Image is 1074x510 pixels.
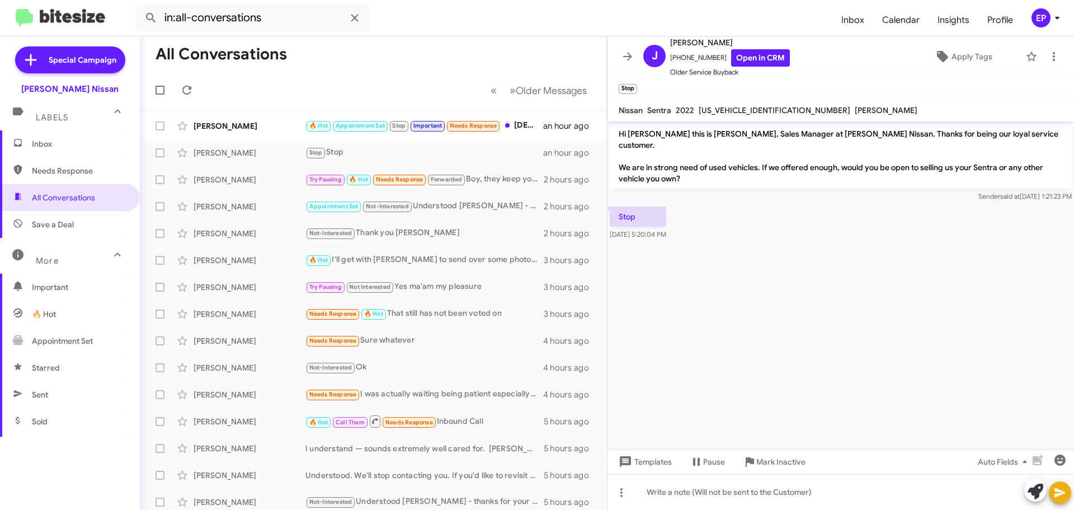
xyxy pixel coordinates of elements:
[1022,8,1062,27] button: EP
[484,79,503,102] button: Previous
[194,443,305,454] div: [PERSON_NAME]
[376,176,423,183] span: Needs Response
[194,389,305,400] div: [PERSON_NAME]
[349,176,368,183] span: 🔥 Hot
[309,283,342,291] span: Try Pausing
[194,335,305,347] div: [PERSON_NAME]
[484,79,593,102] nav: Page navigation example
[309,391,357,398] span: Needs Response
[906,46,1020,67] button: Apply Tags
[194,282,305,293] div: [PERSON_NAME]
[610,207,666,227] p: Stop
[610,124,1072,189] p: Hi [PERSON_NAME] this is [PERSON_NAME], Sales Manager at [PERSON_NAME] Nissan. Thanks for being o...
[305,470,544,481] div: Understood. We'll stop contacting you. If you'd like to revisit selling your vehicle later, reply...
[32,219,74,230] span: Save a Deal
[32,389,48,400] span: Sent
[516,85,587,97] span: Older Messages
[305,280,544,293] div: Yes ma'am my pleasure
[32,308,56,320] span: 🔥 Hot
[194,416,305,427] div: [PERSON_NAME]
[503,79,593,102] button: Next
[135,4,370,31] input: Search
[544,308,598,320] div: 3 hours ago
[309,230,352,237] span: Not-Interested
[544,470,598,481] div: 5 hours ago
[734,452,814,472] button: Mark Inactive
[385,419,433,426] span: Needs Response
[491,83,497,97] span: «
[699,105,850,115] span: [US_VEHICLE_IDENTIFICATION_NUMBER]
[647,105,671,115] span: Sentra
[194,470,305,481] div: [PERSON_NAME]
[305,146,543,159] div: Stop
[364,310,383,317] span: 🔥 Hot
[544,282,598,293] div: 3 hours ago
[676,105,694,115] span: 2022
[969,452,1040,472] button: Auto Fields
[978,192,1072,200] span: Sender [DATE] 1:21:23 PM
[194,201,305,212] div: [PERSON_NAME]
[855,105,917,115] span: [PERSON_NAME]
[703,452,725,472] span: Pause
[366,203,409,210] span: Not-Interested
[305,200,544,213] div: Understood [PERSON_NAME] - no worries, glad she got something she likes
[309,176,342,183] span: Try Pausing
[1031,8,1051,27] div: EP
[336,122,385,129] span: Appointment Set
[544,497,598,508] div: 5 hours ago
[619,84,637,94] small: Stop
[544,228,598,239] div: 2 hours ago
[544,255,598,266] div: 3 hours ago
[309,419,328,426] span: 🔥 Hot
[978,4,1022,36] a: Profile
[305,254,544,266] div: I'll get with [PERSON_NAME] to send over some photos - I think the Long bed is at Detail getting ...
[607,452,681,472] button: Templates
[832,4,873,36] a: Inbox
[610,230,666,238] span: [DATE] 5:20:04 PM
[194,255,305,266] div: [PERSON_NAME]
[670,36,790,49] span: [PERSON_NAME]
[305,414,544,428] div: Inbound Call
[392,122,406,129] span: Stop
[194,147,305,158] div: [PERSON_NAME]
[305,119,543,132] div: [DEMOGRAPHIC_DATA] study is at 7:00 p.m.
[36,256,59,266] span: More
[305,334,543,347] div: Sure whatever
[731,49,790,67] a: Open in CRM
[194,174,305,185] div: [PERSON_NAME]
[543,389,598,400] div: 4 hours ago
[619,105,643,115] span: Nissan
[756,452,805,472] span: Mark Inactive
[349,283,390,291] span: Not Interested
[428,175,465,185] span: Forwarded
[309,256,328,264] span: 🔥 Hot
[510,83,516,97] span: »
[670,67,790,78] span: Older Service Buyback
[543,362,598,373] div: 4 hours ago
[156,45,287,63] h1: All Conversations
[49,54,116,65] span: Special Campaign
[873,4,929,36] a: Calendar
[309,203,359,210] span: Appointment Set
[978,452,1031,472] span: Auto Fields
[305,227,544,240] div: Thank you [PERSON_NAME]
[36,113,68,123] span: Labels
[929,4,978,36] a: Insights
[305,307,544,320] div: That still has not been voted on
[450,122,497,129] span: Needs Response
[544,201,598,212] div: 2 hours ago
[309,498,352,506] span: Not-Interested
[652,47,658,65] span: J
[616,452,672,472] span: Templates
[305,443,544,454] div: I understand — sounds extremely well cared for. [PERSON_NAME]'s are harder to come by in great co...
[32,335,93,347] span: Appointment Set
[32,192,95,203] span: All Conversations
[194,362,305,373] div: [PERSON_NAME]
[32,282,127,293] span: Important
[309,310,357,317] span: Needs Response
[305,361,543,374] div: Ok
